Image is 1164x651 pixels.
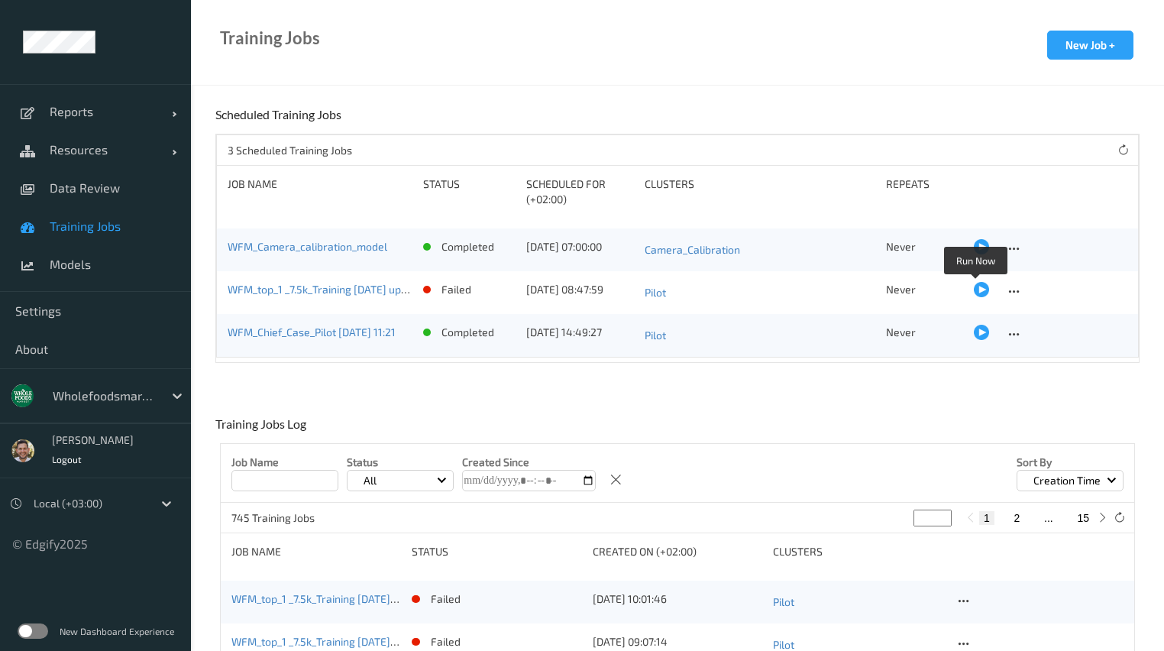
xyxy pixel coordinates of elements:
button: 2 [1010,511,1025,525]
div: Created On (+02:00) [593,544,762,559]
div: Scheduled Training Jobs [215,107,345,134]
span: Never [886,240,916,253]
p: completed [441,325,494,340]
a: WFM_top_1 _7.5k_Training [DATE] up-to-date [228,283,442,296]
p: failed [431,591,461,607]
button: 15 [1072,511,1094,525]
p: completed [441,239,494,254]
p: failed [431,634,461,649]
p: Creation Time [1028,473,1106,488]
p: 3 Scheduled Training Jobs [228,143,352,158]
span: Never [886,325,916,338]
a: WFM_top_1 _7.5k_Training [DATE] up-to-date [DATE] 08:01 [231,592,509,605]
div: Job Name [228,177,412,207]
div: [DATE] 09:07:14 [593,634,762,649]
div: Repeats [886,177,963,207]
p: 745 Training Jobs [231,510,346,526]
p: Created Since [462,455,596,470]
p: All [358,473,382,488]
button: New Job + [1047,31,1133,60]
button: 1 [979,511,994,525]
div: [DATE] 10:01:46 [593,591,762,607]
div: Job Name [231,544,401,559]
span: Never [886,283,916,296]
a: Pilot [645,325,875,346]
p: Sort by [1017,455,1124,470]
div: Scheduled for (+02:00) [526,177,634,207]
div: Training Jobs Log [215,416,310,443]
p: failed [441,282,471,297]
div: clusters [773,544,943,559]
a: Pilot [645,282,875,303]
div: [DATE] 07:00:00 [526,239,634,254]
div: Status [423,177,516,207]
div: Clusters [645,177,875,207]
div: [DATE] 14:49:27 [526,325,634,340]
a: WFM_Camera_calibration_model [228,240,387,253]
a: WFM_top_1 _7.5k_Training [DATE] up-to-date [DATE] 07:07 [231,635,509,648]
p: Status [347,455,454,470]
div: [DATE] 08:47:59 [526,282,634,297]
div: status [412,544,581,559]
button: ... [1040,511,1058,525]
p: Job Name [231,455,338,470]
a: WFM_Chief_Case_Pilot [DATE] 11:21 [228,325,396,338]
a: Pilot [773,591,943,613]
div: Training Jobs [220,31,320,46]
a: Camera_Calibration [645,239,875,261]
